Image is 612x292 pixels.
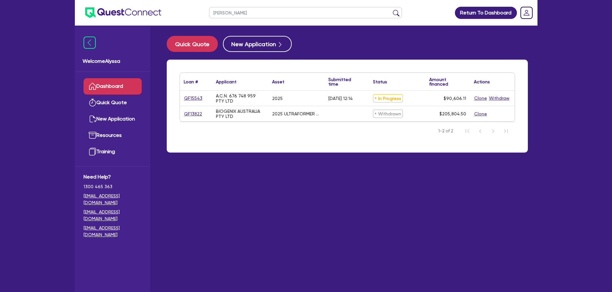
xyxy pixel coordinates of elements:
button: Withdraw [489,95,510,102]
div: Applicant [216,79,236,84]
button: Previous Page [474,125,487,138]
img: quick-quote [89,99,96,106]
span: $205,804.50 [439,111,466,116]
a: Quick Quote [167,36,223,52]
div: Submitted time [328,77,359,86]
a: Dashboard [84,78,142,95]
button: Clone [474,110,487,118]
span: 1300 465 363 [84,183,142,190]
span: Withdrawn [373,110,403,118]
button: First Page [461,125,474,138]
img: training [89,148,96,155]
img: resources [89,131,96,139]
div: Status [373,79,387,84]
span: 1-2 of 2 [438,128,453,134]
button: Quick Quote [167,36,218,52]
a: Quick Quote [84,95,142,111]
a: Training [84,144,142,160]
button: Clone [474,95,487,102]
div: Amount financed [429,77,466,86]
button: Last Page [500,125,512,138]
a: New Application [84,111,142,127]
a: Return To Dashboard [455,7,517,19]
span: In Progress [373,94,403,103]
span: Need Help? [84,173,142,181]
a: [EMAIL_ADDRESS][DOMAIN_NAME] [84,193,142,206]
a: QF13822 [184,110,202,118]
span: $90,606.11 [444,96,466,101]
a: [EMAIL_ADDRESS][DOMAIN_NAME] [84,209,142,222]
a: QF15543 [184,95,203,102]
a: Dropdown toggle [518,4,535,21]
div: BIOGENIX AUSTRALIA PTY LTD [216,109,264,119]
div: 2025 [272,96,283,101]
img: quest-connect-logo-blue [85,7,161,18]
a: [EMAIL_ADDRESS][DOMAIN_NAME] [84,225,142,238]
img: icon-menu-close [84,37,96,49]
img: new-application [89,115,96,123]
div: Asset [272,79,284,84]
div: 2025 ULTRAFORMER MPT [272,111,321,116]
button: Next Page [487,125,500,138]
input: Search by name, application ID or mobile number... [209,7,402,18]
span: Welcome Alyssa [83,57,143,65]
div: A.C.N. 676 748 959 PTY LTD [216,93,264,104]
a: Resources [84,127,142,144]
button: New Application [223,36,292,52]
div: Actions [474,79,490,84]
div: [DATE] 12:14 [328,96,353,101]
div: Loan # [184,79,198,84]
